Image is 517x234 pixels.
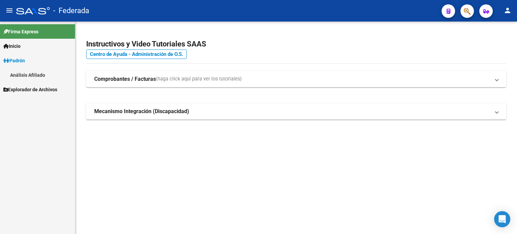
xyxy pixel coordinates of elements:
span: Inicio [3,42,21,50]
a: Centro de Ayuda - Administración de O.S. [86,49,187,59]
span: Explorador de Archivos [3,86,57,93]
strong: Mecanismo Integración (Discapacidad) [94,108,189,115]
div: Open Intercom Messenger [494,211,510,227]
mat-icon: person [504,6,512,14]
mat-expansion-panel-header: Mecanismo Integración (Discapacidad) [86,103,506,120]
span: (haga click aquí para ver los tutoriales) [156,75,242,83]
h2: Instructivos y Video Tutoriales SAAS [86,38,506,51]
mat-expansion-panel-header: Comprobantes / Facturas(haga click aquí para ver los tutoriales) [86,71,506,87]
span: - Federada [53,3,89,18]
span: Padrón [3,57,25,64]
mat-icon: menu [5,6,13,14]
span: Firma Express [3,28,38,35]
strong: Comprobantes / Facturas [94,75,156,83]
